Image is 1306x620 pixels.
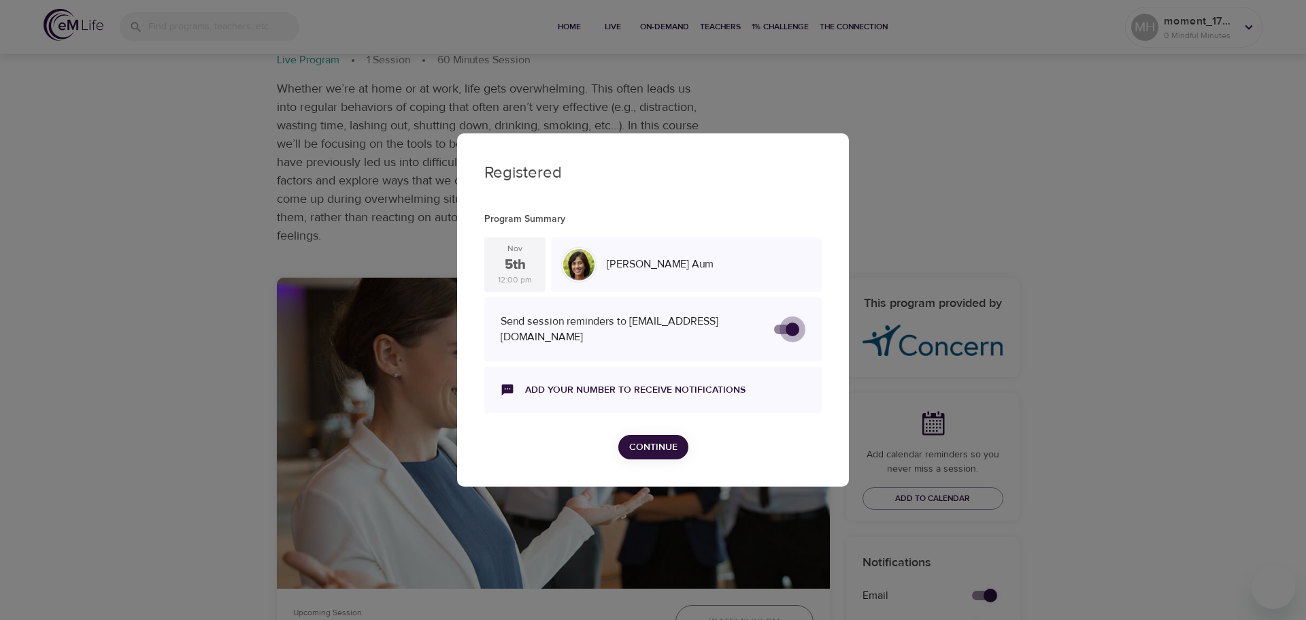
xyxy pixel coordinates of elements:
div: [PERSON_NAME] Aum [601,251,816,278]
a: Add your number to receive notifications [525,383,746,397]
p: Program Summary [484,212,822,227]
div: Nov [507,243,522,255]
span: Continue [629,439,677,456]
div: 12:00 pm [498,274,532,286]
button: Continue [618,435,688,460]
div: 5th [505,255,526,275]
p: Registered [484,161,822,185]
div: Send session reminders to [EMAIL_ADDRESS][DOMAIN_NAME] [501,314,760,345]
